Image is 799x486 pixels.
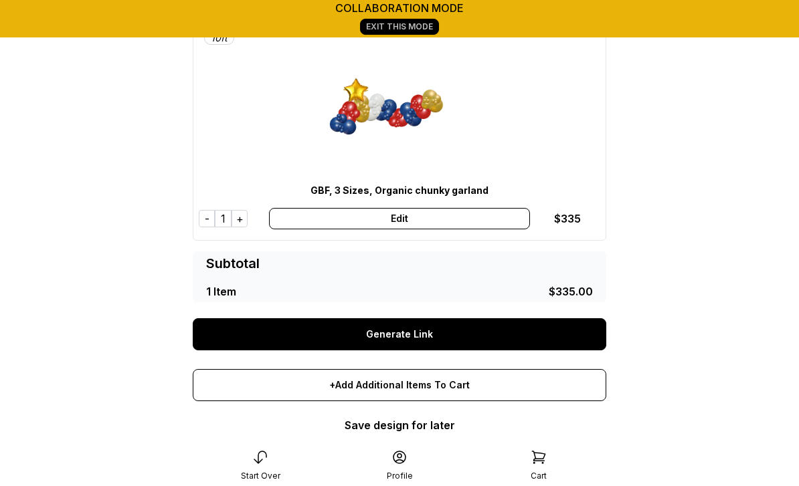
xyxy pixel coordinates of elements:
[549,283,593,299] div: $335.00
[269,208,529,229] div: Edit
[345,418,455,432] a: Save design for later
[199,184,600,197] div: GBF, 3 Sizes, Organic chunky garland
[204,31,234,45] div: 10 ft
[206,283,236,299] div: 1 Item
[387,471,413,481] div: Profile
[206,254,260,273] div: Subtotal
[232,210,248,227] div: +
[360,19,439,35] a: Exit This Mode
[215,210,232,227] div: 1
[199,210,215,227] div: -
[241,471,280,481] div: Start Over
[193,318,606,350] a: Generate Link
[193,369,606,401] div: +Add Additional Items To Cart
[531,471,547,481] div: Cart
[554,211,581,227] div: $ 335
